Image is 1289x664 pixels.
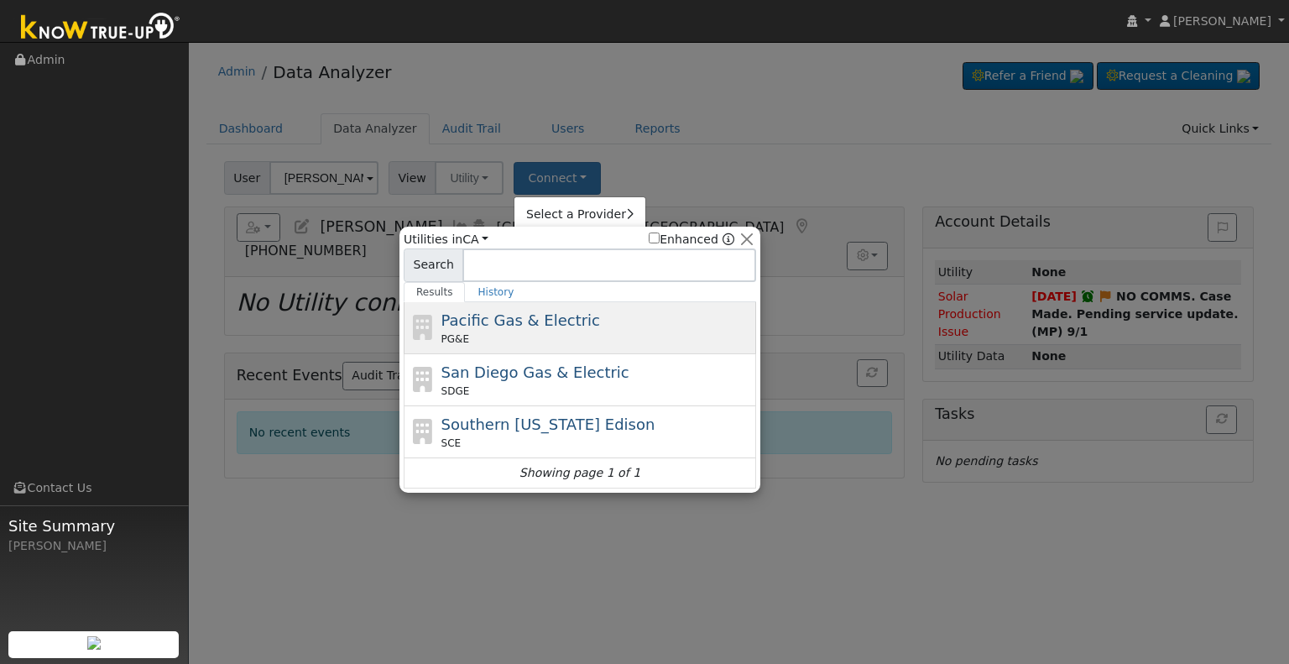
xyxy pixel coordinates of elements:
[87,636,101,650] img: retrieve
[514,203,645,227] a: Select a Provider
[1173,14,1271,28] span: [PERSON_NAME]
[649,233,660,243] input: Enhanced
[723,233,734,246] a: Enhanced Providers
[441,436,462,451] span: SCE
[404,248,463,282] span: Search
[462,233,488,246] a: CA
[8,515,180,537] span: Site Summary
[441,416,655,433] span: Southern [US_STATE] Edison
[465,282,526,302] a: History
[441,311,600,329] span: Pacific Gas & Electric
[8,537,180,555] div: [PERSON_NAME]
[649,231,734,248] span: Show enhanced providers
[441,363,629,381] span: San Diego Gas & Electric
[404,231,488,248] span: Utilities in
[649,231,718,248] label: Enhanced
[13,9,189,47] img: Know True-Up
[404,282,466,302] a: Results
[519,464,640,482] i: Showing page 1 of 1
[441,332,469,347] span: PG&E
[441,384,470,399] span: SDGE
